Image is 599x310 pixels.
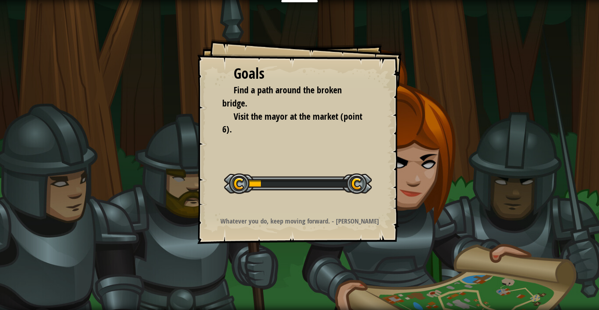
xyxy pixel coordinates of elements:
[222,110,363,136] li: Visit the mayor at the market (point 6).
[234,63,365,84] div: Goals
[222,84,342,109] span: Find a path around the broken bridge.
[222,84,363,110] li: Find a path around the broken bridge.
[220,216,379,226] strong: Whatever you do, keep moving forward. - [PERSON_NAME]
[222,110,362,136] span: Visit the mayor at the market (point 6).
